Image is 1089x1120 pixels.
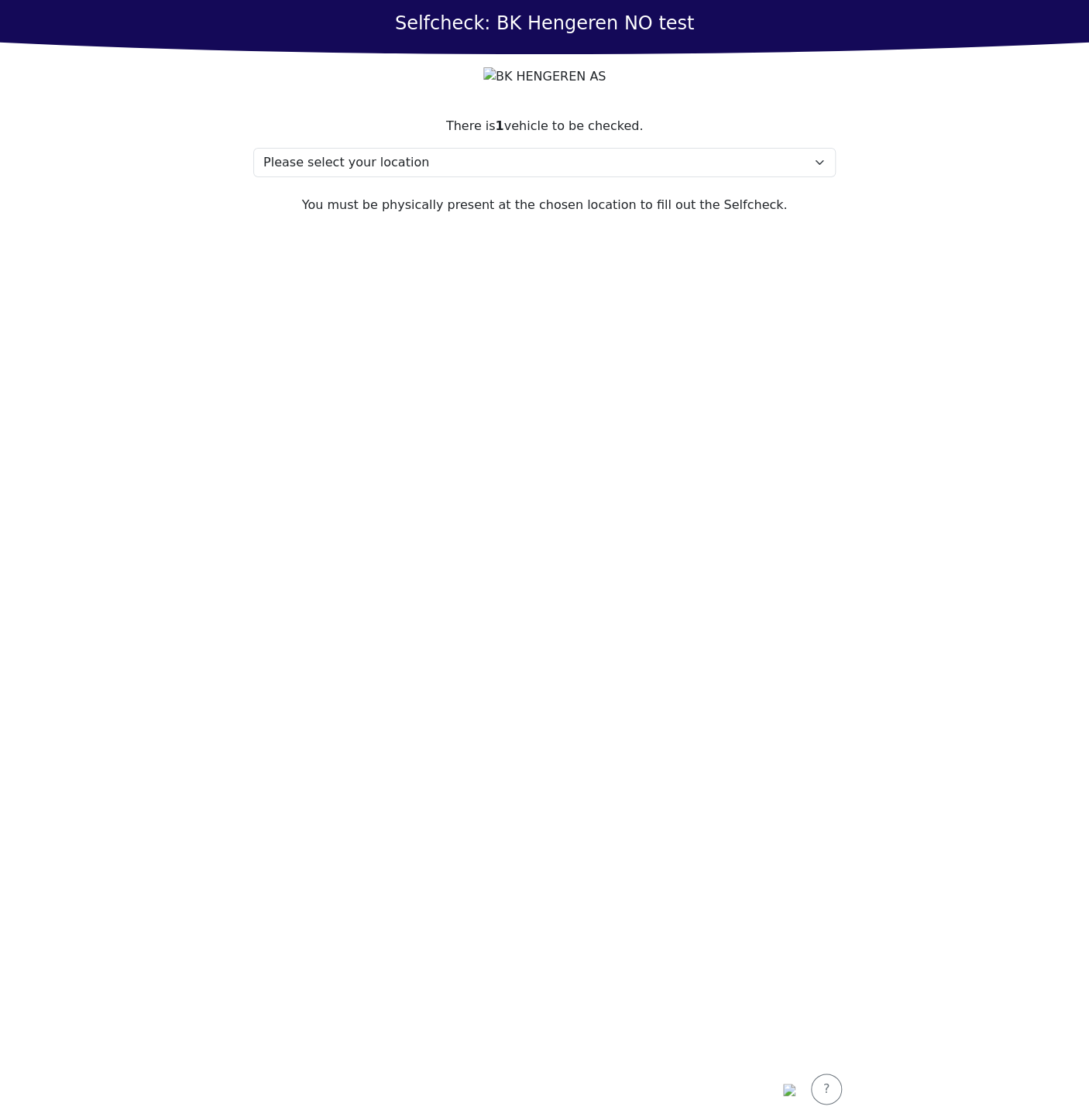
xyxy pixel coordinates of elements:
div: There is vehicle to be checked. [253,117,836,135]
button: ? [811,1074,842,1105]
img: gb.png [783,1084,795,1096]
strong: 1 [495,118,503,133]
p: You must be physically present at the chosen location to fill out the Selfcheck. [253,196,836,214]
img: BK HENGEREN AS [483,67,606,86]
div: ? [821,1080,832,1098]
h1: Selfcheck: BK Hengeren NO test [395,12,694,35]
